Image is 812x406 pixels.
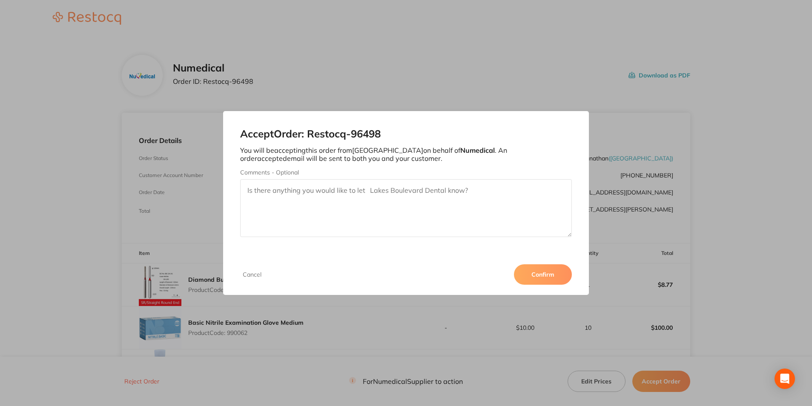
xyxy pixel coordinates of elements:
p: You will be accepting this order from [GEOGRAPHIC_DATA] on behalf of . An order accepted email wi... [240,146,571,162]
div: Open Intercom Messenger [775,369,795,389]
label: Comments - Optional [240,169,571,176]
button: Cancel [240,271,264,278]
h2: Accept Order: Restocq- 96498 [240,128,571,140]
button: Confirm [514,264,572,285]
b: Numedical [460,146,495,154]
